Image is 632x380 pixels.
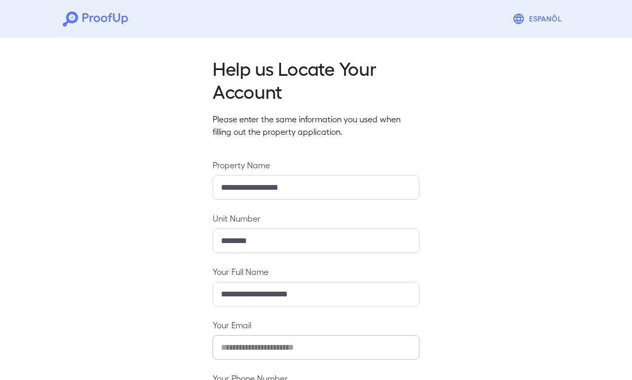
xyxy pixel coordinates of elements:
[213,56,419,102] h2: Help us Locate Your Account
[213,159,419,171] label: Property Name
[213,319,419,331] label: Your Email
[508,8,569,29] button: Espanõl
[213,212,419,224] label: Unit Number
[213,113,419,138] p: Please enter the same information you used when filling out the property application.
[213,266,419,278] label: Your Full Name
